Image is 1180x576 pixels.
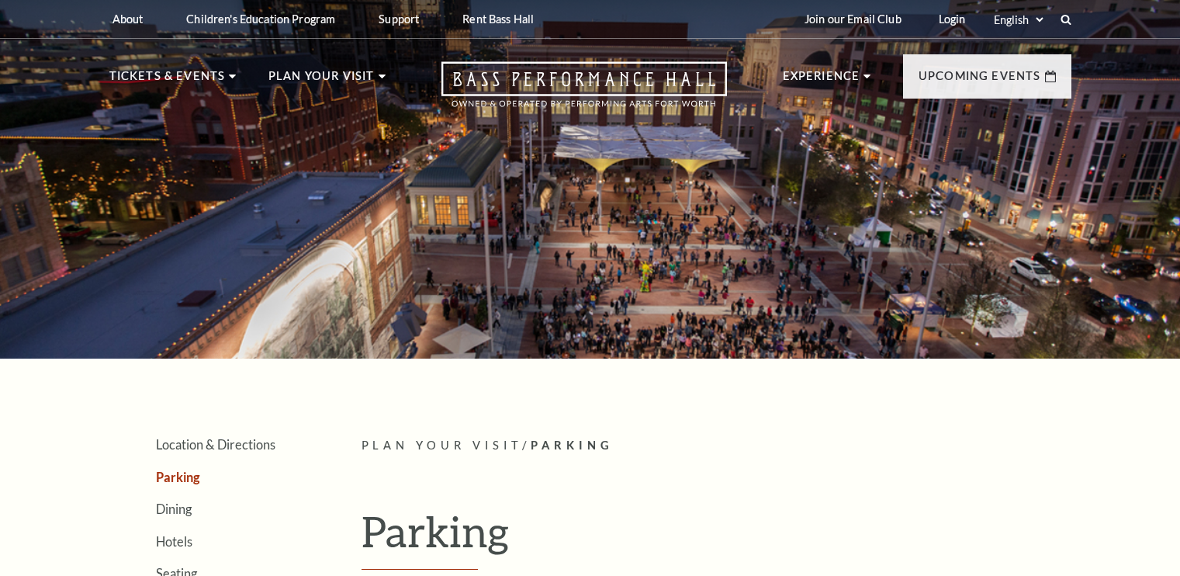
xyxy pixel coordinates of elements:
[156,501,192,516] a: Dining
[991,12,1046,27] select: Select:
[156,437,275,452] a: Location & Directions
[268,67,375,95] p: Plan Your Visit
[531,439,614,452] span: Parking
[362,436,1071,456] p: /
[109,67,226,95] p: Tickets & Events
[362,506,1071,570] h1: Parking
[919,67,1041,95] p: Upcoming Events
[362,439,523,452] span: Plan Your Visit
[379,12,419,26] p: Support
[783,67,860,95] p: Experience
[186,12,335,26] p: Children's Education Program
[156,470,200,484] a: Parking
[156,534,192,549] a: Hotels
[112,12,144,26] p: About
[462,12,534,26] p: Rent Bass Hall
